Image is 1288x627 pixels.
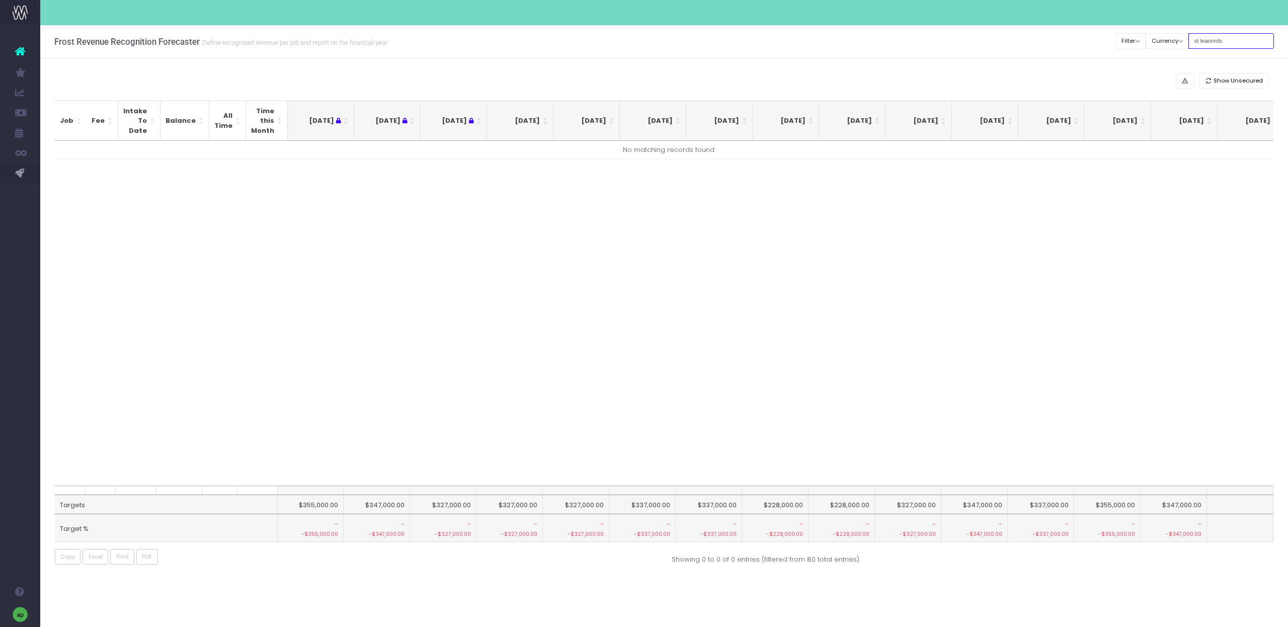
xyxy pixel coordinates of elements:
[89,553,103,561] span: Excel
[55,549,81,565] button: Copy
[1141,495,1207,514] td: $347,000.00
[667,519,670,529] span: -
[401,519,405,529] span: -
[335,519,338,529] span: -
[1074,495,1141,514] td: $355,000.00
[118,101,160,141] th: Intake To Date: activate to sort column ascending
[620,101,686,141] th: Oct 25: activate to sort column ascending
[349,529,405,538] small: -$347,000.00
[946,529,1002,538] small: -$347,000.00
[1018,101,1085,141] th: Apr 26: activate to sort column ascending
[941,495,1008,514] td: $347,000.00
[55,101,87,141] th: Job: activate to sort column ascending
[1146,33,1189,49] button: Currency
[999,519,1002,529] span: -
[681,529,737,538] small: -$337,000.00
[344,495,410,514] td: $347,000.00
[116,553,129,561] span: Print
[543,495,609,514] td: $327,000.00
[1116,33,1146,49] button: Filter
[866,519,869,529] span: -
[553,101,620,141] th: Sep 25: activate to sort column ascending
[487,101,553,141] th: Aug 25: activate to sort column ascending
[875,495,941,514] td: $327,000.00
[819,101,886,141] th: Jan 26: activate to sort column ascending
[110,549,134,565] button: Print
[742,495,809,514] td: $228,000.00
[160,101,209,141] th: Balance: activate to sort column ascending
[421,101,487,141] th: Jul 25 : activate to sort column ascending
[1199,73,1269,89] button: Show Unsecured
[1013,529,1069,538] small: -$337,000.00
[609,495,676,514] td: $337,000.00
[1151,101,1218,141] th: Jun 26: activate to sort column ascending
[288,101,354,141] th: May 25 : activate to sort column ascending
[809,495,875,514] td: $228,000.00
[209,101,246,141] th: All Time: activate to sort column ascending
[1079,529,1135,538] small: -$355,000.00
[277,495,344,514] td: $355,000.00
[676,495,742,514] td: $337,000.00
[60,553,75,561] span: Copy
[753,101,819,141] th: Dec 25: activate to sort column ascending
[1132,519,1135,529] span: -
[733,519,737,529] span: -
[415,529,471,538] small: -$327,000.00
[534,519,537,529] span: -
[136,549,158,565] button: PDF
[1218,101,1284,141] th: Jul 26: activate to sort column ascending
[354,101,421,141] th: Jun 25 : activate to sort column ascending
[476,495,543,514] td: $327,000.00
[55,514,278,542] td: Target %
[799,519,803,529] span: -
[686,101,753,141] th: Nov 25: activate to sort column ascending
[54,141,1284,159] td: No matching records found
[1188,33,1274,49] input: Search...
[1214,76,1263,85] span: Show Unsecured
[548,529,604,538] small: -$327,000.00
[55,495,278,514] td: Targets
[1008,495,1074,514] td: $337,000.00
[246,101,288,141] th: Time this Month: activate to sort column ascending
[614,529,670,538] small: -$337,000.00
[600,519,604,529] span: -
[886,101,952,141] th: Feb 26: activate to sort column ascending
[200,37,387,47] small: Define recognised revenue per job and report on the financial year
[672,549,859,565] div: Showing 0 to 0 of 0 entries (filtered from 80 total entries)
[880,529,936,538] small: -$327,000.00
[83,549,108,565] button: Excel
[54,37,387,47] h3: Frost Revenue Recognition Forecaster
[142,553,152,561] span: PDF
[13,607,28,622] img: images/default_profile_image.png
[814,529,869,538] small: -$228,000.00
[932,519,936,529] span: -
[1146,529,1201,538] small: -$347,000.00
[1085,101,1151,141] th: May 26: activate to sort column ascending
[1065,519,1069,529] span: -
[87,101,118,141] th: Fee: activate to sort column ascending
[952,101,1018,141] th: Mar 26: activate to sort column ascending
[282,529,338,538] small: -$355,000.00
[1198,519,1201,529] span: -
[747,529,803,538] small: -$228,000.00
[410,495,476,514] td: $327,000.00
[481,529,537,538] small: -$327,000.00
[467,519,471,529] span: -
